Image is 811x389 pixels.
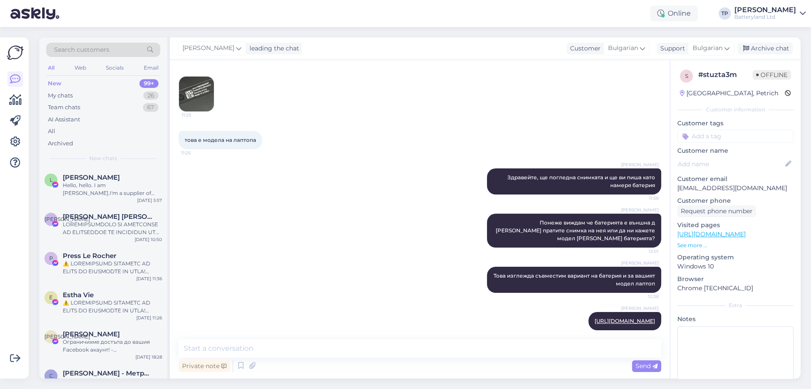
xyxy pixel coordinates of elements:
[63,330,120,338] span: Антония Балабанова
[626,248,659,255] span: 12:01
[677,315,794,324] p: Notes
[63,260,162,275] div: ⚠️ LOREMIPSUMD SITAMETC AD ELITS DO EIUSMODTE IN UTLA! Etdolor magnaaliq enimadminim veniamq nost...
[507,174,656,188] span: Здравейте, ще погледна снимката и ще ви пиша като намеря батерия
[677,174,794,184] p: Customer email
[677,221,794,230] p: Visited pages
[608,44,638,53] span: Bulgarian
[626,331,659,337] span: 12:38
[626,195,659,201] span: 11:58
[677,146,794,155] p: Customer name
[680,89,778,98] div: [GEOGRAPHIC_DATA], Petrich
[137,197,162,204] div: [DATE] 5:57
[7,44,24,61] img: Askly Logo
[677,119,794,128] p: Customer tags
[63,174,120,181] span: Laura Zhang
[179,360,230,372] div: Private note
[63,369,153,377] span: Севинч Фучиджиева - Метрика ЕООД
[685,73,688,79] span: s
[678,159,784,169] input: Add name
[143,103,159,112] div: 67
[677,262,794,271] p: Windows 10
[63,291,94,299] span: Estha Vie
[677,302,794,309] div: Extra
[49,294,53,301] span: E
[738,43,793,54] div: Archive chat
[719,7,731,20] div: TP
[621,260,659,266] span: [PERSON_NAME]
[185,137,256,143] span: това е модела на лаптопа
[567,44,601,53] div: Customer
[135,354,162,360] div: [DATE] 18:28
[48,115,80,124] div: AI Assistant
[139,79,159,88] div: 99+
[179,77,214,111] img: Attachment
[698,70,753,80] div: # stuzta3m
[44,216,90,222] span: [PERSON_NAME]
[136,315,162,321] div: [DATE] 11:26
[143,91,159,100] div: 26
[50,177,53,183] span: L
[63,221,162,236] div: LOREMIPSUMDOLO SI AMETCONSE AD ELITSEDDOE TE INCIDIDUN UT LABOREET Dolorem Aliquaenima, mi veniam...
[677,253,794,262] p: Operating system
[142,62,160,74] div: Email
[677,205,756,217] div: Request phone number
[48,139,73,148] div: Archived
[48,127,55,136] div: All
[734,7,806,20] a: [PERSON_NAME]Batteryland Ltd
[73,62,88,74] div: Web
[734,7,796,13] div: [PERSON_NAME]
[48,91,73,100] div: My chats
[621,305,659,312] span: [PERSON_NAME]
[657,44,685,53] div: Support
[496,219,656,241] span: Понеже виждам че батерията е външна д [PERSON_NAME] пратите снимка на нея или да ни кажете модел ...
[595,318,655,324] a: [URL][DOMAIN_NAME]
[677,241,794,249] p: See more ...
[63,181,162,197] div: Hello, hello. I am [PERSON_NAME].I'm a supplier of OEM power adapters from [GEOGRAPHIC_DATA], [GE...
[46,62,56,74] div: All
[753,70,791,80] span: Offline
[48,79,61,88] div: New
[693,44,723,53] span: Bulgarian
[182,44,234,53] span: [PERSON_NAME]
[734,13,796,20] div: Batteryland Ltd
[677,284,794,293] p: Chrome [TECHNICAL_ID]
[621,207,659,213] span: [PERSON_NAME]
[677,184,794,193] p: [EMAIL_ADDRESS][DOMAIN_NAME]
[677,106,794,114] div: Customer information
[493,272,656,287] span: Това изглежда съвместим вариант на батерия и за вашият модел лаптоп
[677,130,794,143] input: Add a tag
[89,154,117,162] span: New chats
[63,213,153,221] span: Л. Ирина
[44,333,90,340] span: [PERSON_NAME]
[626,293,659,300] span: 12:38
[677,230,746,238] a: [URL][DOMAIN_NAME]
[635,362,658,370] span: Send
[48,103,80,112] div: Team chats
[63,338,162,354] div: Ограничихме достъпа до вашия Facebook акаунт! - Непотвърждаването може да доведе до постоянно бло...
[49,372,53,379] span: С
[621,161,659,168] span: [PERSON_NAME]
[63,299,162,315] div: ⚠️ LOREMIPSUMD SITAMETC AD ELITS DO EIUSMODTE IN UTLA! Etdolor magnaaliq enimadminim veniamq nost...
[136,275,162,282] div: [DATE] 11:36
[246,44,299,53] div: leading the chat
[181,150,214,156] span: 11:25
[677,196,794,205] p: Customer phone
[63,252,116,260] span: Press Le Rocher
[54,45,109,54] span: Search customers
[182,112,214,118] span: 11:25
[650,6,698,21] div: Online
[135,236,162,243] div: [DATE] 10:50
[677,275,794,284] p: Browser
[104,62,125,74] div: Socials
[49,255,53,262] span: P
